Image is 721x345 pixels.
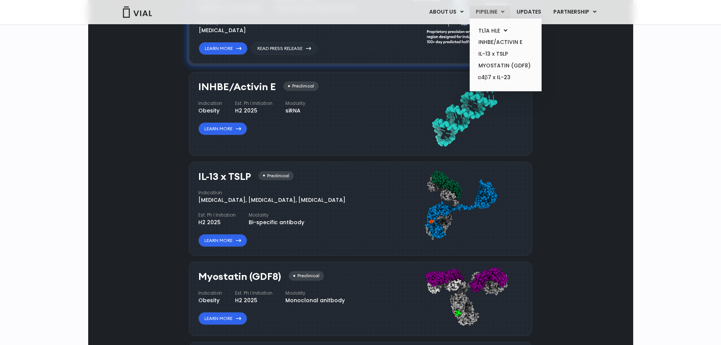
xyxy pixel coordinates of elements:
[285,297,345,304] div: Monoclonal anitbody
[423,6,469,19] a: ABOUT USMenu Toggle
[235,100,273,107] h4: Est. Ph I Initiation
[259,171,294,181] div: Preclinical
[198,196,346,204] div: [MEDICAL_DATA], [MEDICAL_DATA], [MEDICAL_DATA]
[198,122,247,135] a: Learn More
[249,212,304,219] h4: Modality
[198,312,247,325] a: Learn More
[198,297,222,304] div: Obesity
[511,6,547,19] a: UPDATES
[198,219,236,226] div: H2 2025
[249,219,304,226] div: Bi-specific antibody
[470,6,510,19] a: PIPELINEMenu Toggle
[289,271,324,281] div: Preclinical
[122,6,153,18] img: Vial Logo
[235,290,273,297] h4: Est. Ph I Initiation
[251,42,317,55] a: Read Press Release
[472,25,539,37] a: TL1A HLEMenu Toggle
[472,72,539,84] a: α4β7 x IL-23
[198,234,247,247] a: Learn More
[472,60,539,72] a: MYOSTATIN (GDF8)
[198,171,251,182] h3: IL-13 x TSLP
[472,36,539,48] a: INHBE/ACTIVIN E
[198,100,222,107] h4: Indication
[285,100,305,107] h4: Modality
[198,271,281,282] h3: Myostatin (GDF8)
[472,48,539,60] a: IL-13 x TSLP
[235,107,273,115] div: H2 2025
[283,81,319,91] div: Preclinical
[285,290,345,297] h4: Modality
[285,107,305,115] div: siRNA
[198,212,236,219] h4: Est. Ph I Initiation
[198,81,276,92] h3: INHBE/Activin E
[547,6,603,19] a: PARTNERSHIPMenu Toggle
[198,290,222,297] h4: Indication
[235,297,273,304] div: H2 2025
[198,189,346,196] h4: Indication
[199,42,248,55] a: Learn More
[198,107,222,115] div: Obesity
[199,27,246,34] div: [MEDICAL_DATA]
